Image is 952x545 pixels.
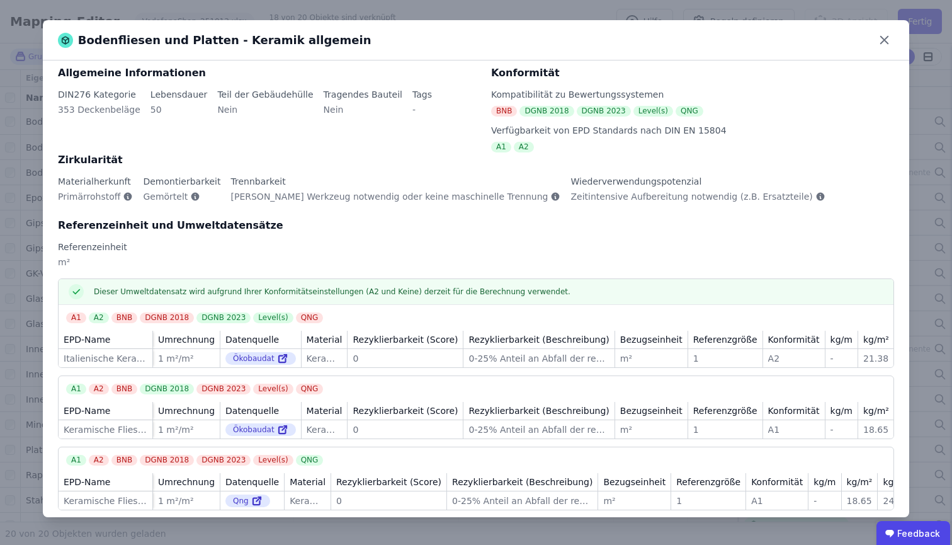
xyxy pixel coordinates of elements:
div: kg/m [813,476,836,488]
div: Trennbarkeit [231,175,561,188]
div: m² [620,423,683,436]
div: A1 [768,423,820,436]
div: 0 [353,352,458,365]
div: DGNB 2023 [577,106,631,117]
div: EPD-Name [64,333,110,346]
div: A1 [751,495,803,507]
div: 18.65 [863,423,889,436]
div: Materialherkunft [58,175,133,188]
div: Material [307,404,343,417]
span: Primärrohstoff [58,190,120,203]
div: DGNB 2018 [140,313,194,323]
div: Rezyklierbarkeit (Beschreibung) [452,476,592,488]
div: DGNB 2018 [140,455,194,466]
div: A2 [514,142,534,152]
div: Konformität [768,333,820,346]
div: Rezyklierbarkeit (Beschreibung) [468,333,609,346]
div: Level(s) [253,384,293,394]
div: Level(s) [633,106,673,117]
div: DGNB 2018 [519,106,574,117]
div: Demontierbarkeit [143,175,220,188]
div: 50 [150,103,208,126]
div: kg/m [830,404,853,417]
div: BNB [111,313,137,323]
div: Level(s) [253,313,293,323]
div: 0-25% Anteil an Abfall der recycled wird [468,352,609,365]
div: Verfügbarkeit von EPD Standards nach DIN EN 15804 [491,124,894,137]
div: Nein [324,103,402,126]
div: DGNB 2023 [196,455,251,466]
div: 18.65 [847,495,873,507]
div: Referenzeinheit und Umweltdatensätze [58,218,894,233]
div: EPD-Name [64,476,110,488]
div: Datenquelle [225,404,279,417]
div: Umrechnung [158,476,215,488]
div: A1 [66,384,86,394]
div: EPD-Name [64,404,110,417]
div: Bezugseinheit [603,476,666,488]
div: Bezugseinheit [620,404,683,417]
div: Keramische Fliesen und Platten [64,423,147,436]
div: DGNB 2023 [196,313,251,323]
div: Teil der Gebäudehülle [217,88,313,101]
div: 0-25% Anteil an Abfall der recycled wird [452,495,592,507]
div: Referenzgröße [693,404,757,417]
div: BNB [111,384,137,394]
div: A2 [89,384,109,394]
div: Bezugseinheit [620,333,683,346]
span: Zeitintensive Aufbereitung notwendig (z.B. Ersatzteile) [570,190,812,203]
div: A1 [491,142,511,152]
div: m² [620,352,683,365]
div: - [412,103,432,126]
div: Kompatibilität zu Bewertungssystemen [491,88,894,101]
div: Konformität [768,404,820,417]
div: QNG [296,455,324,466]
div: Umrechnung [158,404,215,417]
div: 0 [353,423,458,436]
div: DIN276 Kategorie [58,88,140,101]
div: DGNB 2018 [140,384,194,394]
div: Referenzgröße [676,476,740,488]
div: Qng [225,495,270,507]
div: m² [58,256,894,278]
div: Tragendes Bauteil [324,88,402,101]
div: Rezyklierbarkeit (Beschreibung) [468,404,609,417]
div: 1 m²/m² [158,495,215,507]
div: kg/m² [863,333,889,346]
div: Referenzgröße [693,333,757,346]
div: 2487 [883,495,909,507]
div: QNG [676,106,703,117]
div: A1 [66,313,86,323]
span: Gemörtelt [143,190,188,203]
div: 1 m²/m² [158,352,215,365]
span: [PERSON_NAME] Werkzeug notwendig oder keine maschinelle Trennung [231,190,548,203]
div: Keramik allgemein [307,352,343,365]
div: BNB [111,455,137,466]
div: Level(s) [253,455,293,466]
div: Ökobaudat [225,423,296,436]
div: - [830,352,853,365]
div: Nein [217,103,313,126]
div: 0 [336,495,441,507]
div: Referenzeinheit [58,241,894,253]
div: m² [603,495,666,507]
div: kg/m [830,333,853,346]
div: A2 [89,313,109,323]
div: 1 m²/m² [158,423,215,436]
div: A2 [89,455,109,466]
div: Umrechnung [158,333,215,346]
div: Wiederverwendungspotenzial [570,175,825,188]
div: kg/m² [847,476,873,488]
div: DGNB 2023 [196,384,251,394]
div: kg/m² [863,404,889,417]
div: A1 [66,455,86,466]
div: Tags [412,88,432,101]
div: Konformität [751,476,803,488]
div: Ökobaudat [225,352,296,365]
div: 1 [676,495,740,507]
div: 353 Deckenbeläge [58,103,140,126]
div: QNG [296,313,324,323]
div: Lebensdauer [150,88,208,101]
div: Keramik allgemein [307,423,343,436]
div: A2 [768,352,820,365]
